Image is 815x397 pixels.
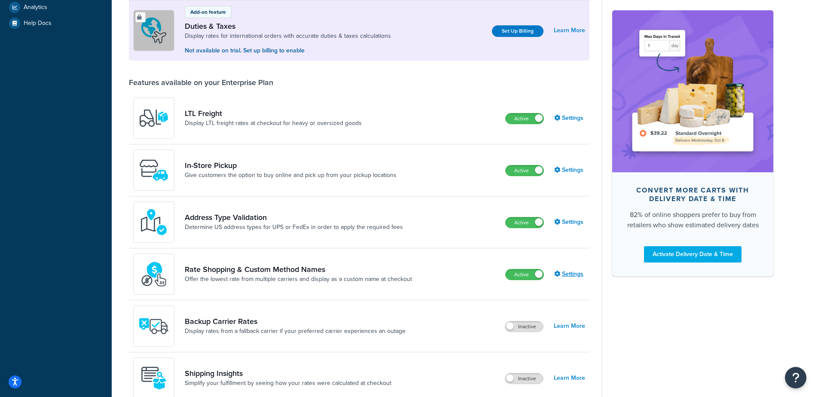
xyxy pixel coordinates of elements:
[185,119,362,128] a: Display LTL freight rates at checkout for heavy or oversized goods
[139,103,169,133] img: y79ZsPf0fXUFUhFXDzUgf+ktZg5F2+ohG75+v3d2s1D9TjoU8PiyCIluIjV41seZevKCRuEjTPPOKHJsQcmKCXGdfprl3L4q7...
[24,20,52,27] span: Help Docs
[139,207,169,237] img: kIG8fy0lQAAAABJRU5ErkJggg==
[506,269,543,280] label: Active
[506,217,543,228] label: Active
[554,164,585,176] a: Settings
[185,109,362,118] a: LTL Freight
[139,155,169,185] img: wfgcfpwTIucLEAAAAASUVORK5CYII=
[185,223,403,232] a: Determine US address types for UPS or FedEx in order to apply the required fees
[185,369,391,378] a: Shipping Insights
[129,78,273,87] div: Features available on your Enterprise Plan
[24,4,47,11] span: Analytics
[139,363,169,393] img: Acw9rhKYsOEjAAAAAElFTkSuQmCC
[554,268,585,280] a: Settings
[6,15,105,31] a: Help Docs
[139,311,169,341] img: icon-duo-feat-backup-carrier-4420b188.png
[554,112,585,124] a: Settings
[492,25,543,37] a: Set Up Billing
[185,317,406,326] a: Backup Carrier Rates
[185,21,391,31] a: Duties & Taxes
[505,373,543,384] label: Inactive
[185,32,391,40] a: Display rates for international orders with accurate duties & taxes calculations
[185,213,403,222] a: Address Type Validation
[185,171,397,180] a: Give customers the option to buy online and pick up from your pickup locations
[554,372,585,384] a: Learn More
[785,367,806,388] button: Open Resource Center
[554,24,585,37] a: Learn More
[506,165,543,176] label: Active
[505,321,543,332] label: Inactive
[644,246,742,262] a: Activate Delivery Date & Time
[506,113,543,124] label: Active
[626,209,760,230] div: 82% of online shoppers prefer to buy from retailers who show estimated delivery dates
[185,379,391,388] a: Simplify your fulfillment by seeing how your rates were calculated at checkout
[185,265,412,274] a: Rate Shopping & Custom Method Names
[185,275,412,284] a: Offer the lowest rate from multiple carriers and display as a custom name at checkout
[190,8,226,16] p: Add-on feature
[554,320,585,332] a: Learn More
[185,161,397,170] a: In-Store Pickup
[139,259,169,289] img: icon-duo-feat-rate-shopping-ecdd8bed.png
[185,327,406,336] a: Display rates from a fallback carrier if your preferred carrier experiences an outage
[625,23,760,159] img: feature-image-ddt-36eae7f7280da8017bfb280eaccd9c446f90b1fe08728e4019434db127062ab4.png
[554,216,585,228] a: Settings
[626,186,760,203] div: Convert more carts with delivery date & time
[185,46,391,55] p: Not available on trial. Set up billing to enable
